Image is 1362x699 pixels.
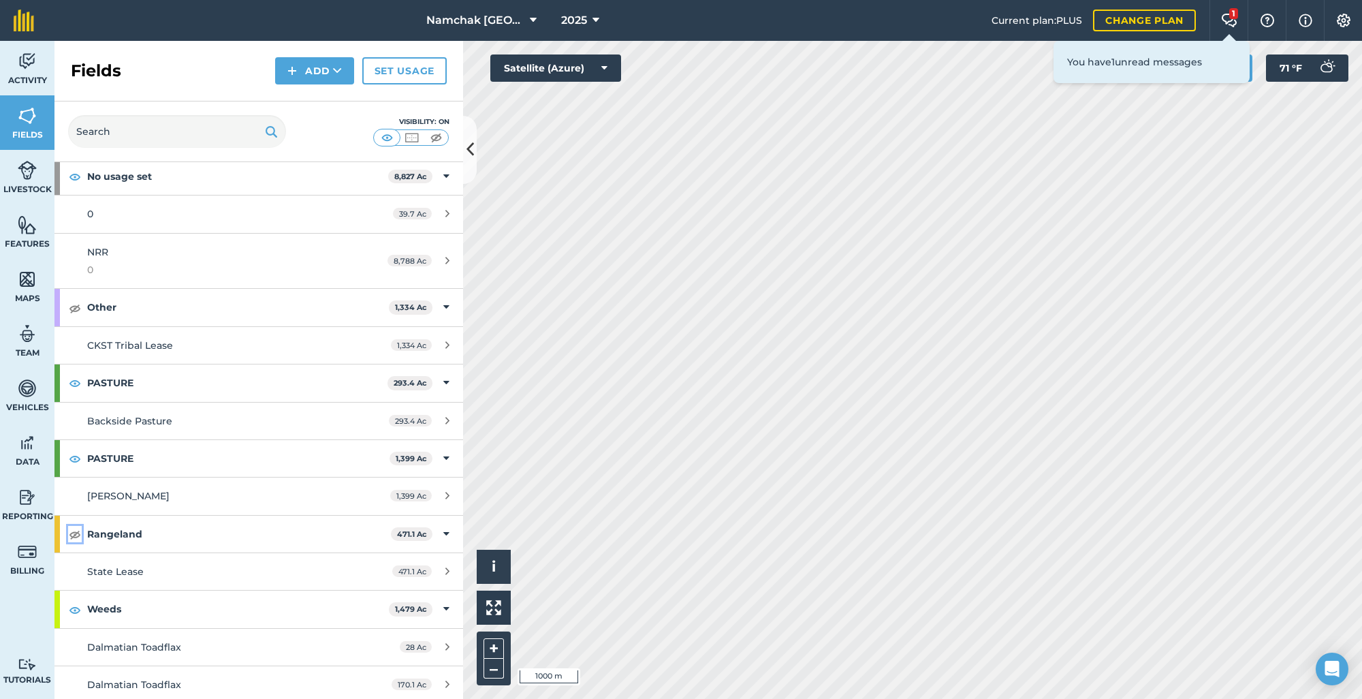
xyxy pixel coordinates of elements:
a: 039.7 Ac [54,196,463,232]
strong: 1,334 Ac [395,302,427,312]
img: svg+xml;base64,PHN2ZyB4bWxucz0iaHR0cDovL3d3dy53My5vcmcvMjAwMC9zdmciIHdpZHRoPSIxOSIgaGVpZ2h0PSIyNC... [265,123,278,140]
a: Change plan [1093,10,1196,31]
span: Current plan : PLUS [992,13,1082,28]
span: Namchak [GEOGRAPHIC_DATA] [426,12,524,29]
span: 71 ° F [1280,55,1302,82]
span: 1,399 Ac [390,490,432,501]
div: No usage set8,827 Ac [54,158,463,195]
a: State Lease471.1 Ac [54,553,463,590]
img: svg+xml;base64,PHN2ZyB4bWxucz0iaHR0cDovL3d3dy53My5vcmcvMjAwMC9zdmciIHdpZHRoPSIxOCIgaGVpZ2h0PSIyNC... [69,168,81,185]
button: Satellite (Azure) [490,55,621,82]
img: svg+xml;base64,PHN2ZyB4bWxucz0iaHR0cDovL3d3dy53My5vcmcvMjAwMC9zdmciIHdpZHRoPSIxOCIgaGVpZ2h0PSIyNC... [69,602,81,618]
span: [PERSON_NAME] [87,490,170,502]
img: svg+xml;base64,PD94bWwgdmVyc2lvbj0iMS4wIiBlbmNvZGluZz0idXRmLTgiPz4KPCEtLSBHZW5lcmF0b3I6IEFkb2JlIE... [18,487,37,508]
img: Four arrows, one pointing top left, one top right, one bottom right and the last bottom left [486,600,501,615]
span: 1,334 Ac [391,339,432,351]
span: CKST Tribal Lease [87,339,173,352]
h2: Fields [71,60,121,82]
img: A cog icon [1335,14,1352,27]
div: PASTURE1,399 Ac [54,440,463,477]
span: i [492,558,496,575]
strong: No usage set [87,158,388,195]
span: Backside Pasture [87,415,172,427]
button: Add [275,57,354,84]
strong: 1,399 Ac [396,454,427,463]
div: Open Intercom Messenger [1316,653,1348,685]
a: Dalmatian Toadflax28 Ac [54,629,463,666]
span: 2025 [561,12,587,29]
img: svg+xml;base64,PD94bWwgdmVyc2lvbj0iMS4wIiBlbmNvZGluZz0idXRmLTgiPz4KPCEtLSBHZW5lcmF0b3I6IEFkb2JlIE... [1313,55,1340,82]
img: svg+xml;base64,PHN2ZyB4bWxucz0iaHR0cDovL3d3dy53My5vcmcvMjAwMC9zdmciIHdpZHRoPSI1NiIgaGVpZ2h0PSI2MC... [18,106,37,126]
span: Dalmatian Toadflax [87,641,181,653]
strong: PASTURE [87,364,387,401]
span: State Lease [87,565,144,578]
div: PASTURE293.4 Ac [54,364,463,401]
div: Other1,334 Ac [54,289,463,326]
img: svg+xml;base64,PD94bWwgdmVyc2lvbj0iMS4wIiBlbmNvZGluZz0idXRmLTgiPz4KPCEtLSBHZW5lcmF0b3I6IEFkb2JlIE... [18,324,37,344]
img: svg+xml;base64,PHN2ZyB4bWxucz0iaHR0cDovL3d3dy53My5vcmcvMjAwMC9zdmciIHdpZHRoPSIxOCIgaGVpZ2h0PSIyNC... [69,375,81,391]
span: 170.1 Ac [392,679,432,690]
a: Backside Pasture293.4 Ac [54,403,463,439]
img: A question mark icon [1259,14,1276,27]
button: i [477,550,511,584]
img: svg+xml;base64,PHN2ZyB4bWxucz0iaHR0cDovL3d3dy53My5vcmcvMjAwMC9zdmciIHdpZHRoPSIxNCIgaGVpZ2h0PSIyNC... [287,63,297,79]
strong: Other [87,289,389,326]
div: Visibility: On [373,117,449,127]
img: svg+xml;base64,PD94bWwgdmVyc2lvbj0iMS4wIiBlbmNvZGluZz0idXRmLTgiPz4KPCEtLSBHZW5lcmF0b3I6IEFkb2JlIE... [18,160,37,181]
img: svg+xml;base64,PD94bWwgdmVyc2lvbj0iMS4wIiBlbmNvZGluZz0idXRmLTgiPz4KPCEtLSBHZW5lcmF0b3I6IEFkb2JlIE... [18,542,37,562]
button: 71 °F [1266,55,1348,82]
img: svg+xml;base64,PHN2ZyB4bWxucz0iaHR0cDovL3d3dy53My5vcmcvMjAwMC9zdmciIHdpZHRoPSI1NiIgaGVpZ2h0PSI2MC... [18,215,37,235]
img: svg+xml;base64,PD94bWwgdmVyc2lvbj0iMS4wIiBlbmNvZGluZz0idXRmLTgiPz4KPCEtLSBHZW5lcmF0b3I6IEFkb2JlIE... [18,51,37,72]
img: svg+xml;base64,PD94bWwgdmVyc2lvbj0iMS4wIiBlbmNvZGluZz0idXRmLTgiPz4KPCEtLSBHZW5lcmF0b3I6IEFkb2JlIE... [18,433,37,453]
img: Two speech bubbles overlapping with the left bubble in the forefront [1221,14,1237,27]
img: fieldmargin Logo [14,10,34,31]
strong: 471.1 Ac [397,529,427,539]
img: svg+xml;base64,PHN2ZyB4bWxucz0iaHR0cDovL3d3dy53My5vcmcvMjAwMC9zdmciIHdpZHRoPSIxOCIgaGVpZ2h0PSIyNC... [69,300,81,316]
img: svg+xml;base64,PHN2ZyB4bWxucz0iaHR0cDovL3d3dy53My5vcmcvMjAwMC9zdmciIHdpZHRoPSI1MCIgaGVpZ2h0PSI0MC... [379,131,396,144]
span: NRR [87,246,108,258]
img: svg+xml;base64,PHN2ZyB4bWxucz0iaHR0cDovL3d3dy53My5vcmcvMjAwMC9zdmciIHdpZHRoPSI1MCIgaGVpZ2h0PSI0MC... [428,131,445,144]
span: 0 [87,262,343,277]
a: NRR08,788 Ac [54,234,463,289]
img: svg+xml;base64,PD94bWwgdmVyc2lvbj0iMS4wIiBlbmNvZGluZz0idXRmLTgiPz4KPCEtLSBHZW5lcmF0b3I6IEFkb2JlIE... [18,658,37,671]
strong: Rangeland [87,516,391,553]
strong: 8,827 Ac [394,172,427,181]
img: svg+xml;base64,PD94bWwgdmVyc2lvbj0iMS4wIiBlbmNvZGluZz0idXRmLTgiPz4KPCEtLSBHZW5lcmF0b3I6IEFkb2JlIE... [18,378,37,399]
img: svg+xml;base64,PHN2ZyB4bWxucz0iaHR0cDovL3d3dy53My5vcmcvMjAwMC9zdmciIHdpZHRoPSI1MCIgaGVpZ2h0PSI0MC... [403,131,420,144]
input: Search [68,115,286,148]
a: Set usage [362,57,447,84]
span: 39.7 Ac [393,208,432,219]
img: svg+xml;base64,PHN2ZyB4bWxucz0iaHR0cDovL3d3dy53My5vcmcvMjAwMC9zdmciIHdpZHRoPSI1NiIgaGVpZ2h0PSI2MC... [18,269,37,290]
span: 471.1 Ac [392,565,432,577]
img: svg+xml;base64,PHN2ZyB4bWxucz0iaHR0cDovL3d3dy53My5vcmcvMjAwMC9zdmciIHdpZHRoPSIxNyIgaGVpZ2h0PSIxNy... [1299,12,1312,29]
span: Dalmatian Toadflax [87,679,181,691]
span: 28 Ac [400,641,432,653]
img: svg+xml;base64,PHN2ZyB4bWxucz0iaHR0cDovL3d3dy53My5vcmcvMjAwMC9zdmciIHdpZHRoPSIxOCIgaGVpZ2h0PSIyNC... [69,526,81,542]
a: [PERSON_NAME]1,399 Ac [54,478,463,514]
span: 0 [87,208,93,220]
strong: Weeds [87,591,389,627]
strong: PASTURE [87,440,390,477]
p: You have 1 unread messages [1067,55,1236,69]
span: 8,788 Ac [387,255,432,266]
a: CKST Tribal Lease1,334 Ac [54,327,463,364]
div: 1 [1229,8,1238,19]
img: svg+xml;base64,PHN2ZyB4bWxucz0iaHR0cDovL3d3dy53My5vcmcvMjAwMC9zdmciIHdpZHRoPSIxOCIgaGVpZ2h0PSIyNC... [69,450,81,467]
span: 293.4 Ac [389,415,432,426]
strong: 1,479 Ac [395,604,427,614]
button: – [484,659,504,679]
div: Weeds1,479 Ac [54,591,463,627]
button: + [484,638,504,659]
strong: 293.4 Ac [394,378,427,388]
div: Rangeland471.1 Ac [54,516,463,553]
